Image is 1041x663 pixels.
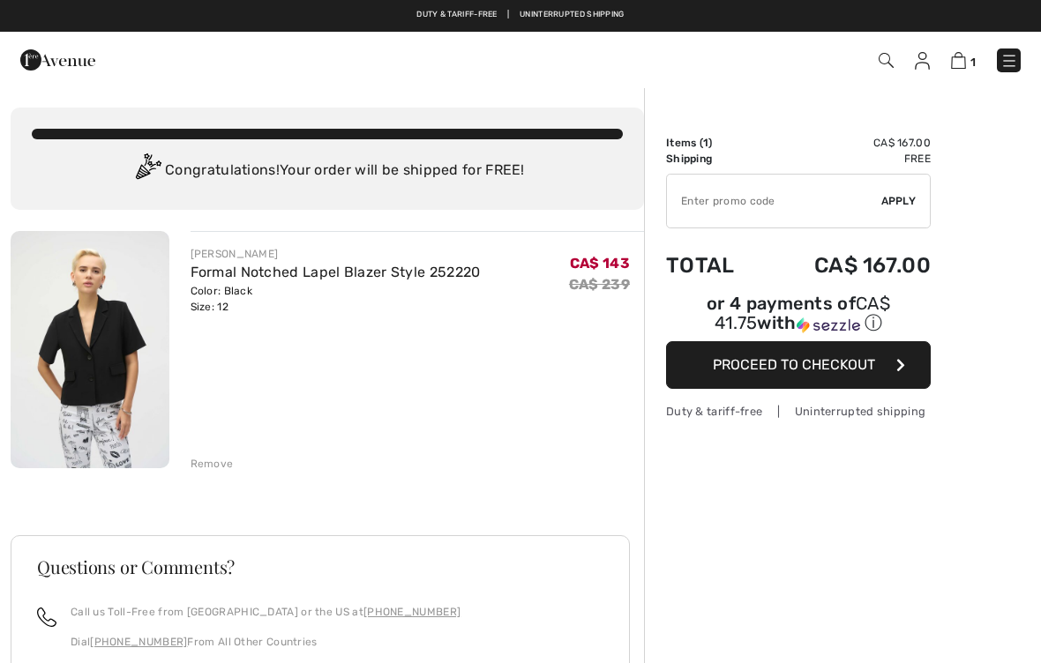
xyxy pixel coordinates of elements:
img: My Info [915,52,930,70]
div: Duty & tariff-free | Uninterrupted shipping [666,403,931,420]
td: Shipping [666,151,764,167]
td: CA$ 167.00 [764,235,931,295]
span: Proceed to Checkout [713,356,875,373]
div: Remove [191,456,234,472]
img: Formal Notched Lapel Blazer Style 252220 [11,231,169,468]
td: Total [666,235,764,295]
div: Congratulations! Your order will be shipped for FREE! [32,153,623,189]
a: [PHONE_NUMBER] [90,636,187,648]
td: Items ( ) [666,135,764,151]
a: Formal Notched Lapel Blazer Style 252220 [191,264,481,280]
img: Sezzle [797,317,860,333]
div: Color: Black Size: 12 [191,283,481,315]
span: Apply [881,193,917,209]
img: Menu [1000,52,1018,70]
h3: Questions or Comments? [37,558,603,576]
a: 1ère Avenue [20,50,95,67]
td: CA$ 167.00 [764,135,931,151]
div: [PERSON_NAME] [191,246,481,262]
s: CA$ 239 [569,276,630,293]
img: Search [879,53,894,68]
a: [PHONE_NUMBER] [363,606,461,618]
img: Shopping Bag [951,52,966,69]
img: Congratulation2.svg [130,153,165,189]
button: Proceed to Checkout [666,341,931,389]
input: Promo code [667,175,881,227]
span: 1 [703,137,708,149]
td: Free [764,151,931,167]
span: CA$ 143 [570,255,630,272]
div: or 4 payments ofCA$ 41.75withSezzle Click to learn more about Sezzle [666,295,931,341]
a: 1 [951,49,976,71]
p: Call us Toll-Free from [GEOGRAPHIC_DATA] or the US at [71,604,461,620]
span: CA$ 41.75 [715,293,890,333]
span: 1 [970,56,976,69]
p: Dial From All Other Countries [71,634,461,650]
div: or 4 payments of with [666,295,931,335]
img: 1ère Avenue [20,42,95,78]
img: call [37,607,56,627]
